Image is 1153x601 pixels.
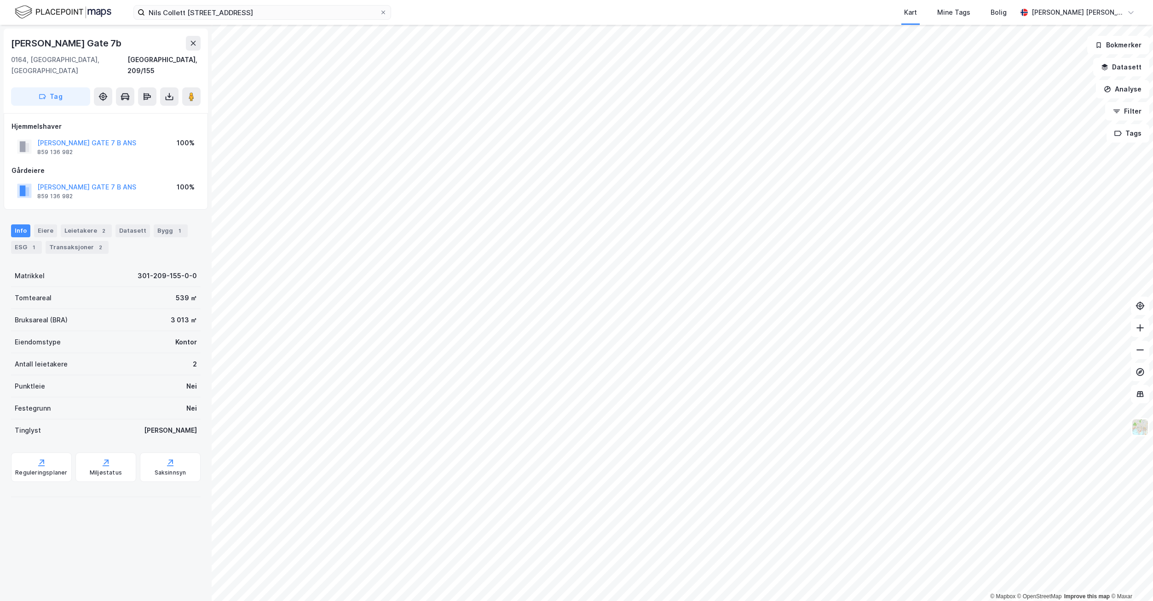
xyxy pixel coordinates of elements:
[1131,418,1149,436] img: Z
[37,193,73,200] div: 859 136 982
[175,226,184,235] div: 1
[15,381,45,392] div: Punktleie
[15,270,45,281] div: Matrikkel
[1107,557,1153,601] div: Kontrollprogram for chat
[1107,124,1149,143] button: Tags
[175,337,197,348] div: Kontor
[176,292,197,303] div: 539 ㎡
[154,224,188,237] div: Bygg
[177,137,195,149] div: 100%
[1093,58,1149,76] button: Datasett
[15,315,68,326] div: Bruksareal (BRA)
[171,315,197,326] div: 3 013 ㎡
[15,403,51,414] div: Festegrunn
[1032,7,1124,18] div: [PERSON_NAME] [PERSON_NAME]
[11,36,123,51] div: [PERSON_NAME] Gate 7b
[1105,102,1149,120] button: Filter
[37,149,73,156] div: 859 136 982
[155,469,186,476] div: Saksinnsyn
[1017,593,1062,600] a: OpenStreetMap
[15,425,41,436] div: Tinglyst
[99,226,108,235] div: 2
[990,593,1015,600] a: Mapbox
[115,224,150,237] div: Datasett
[1107,557,1153,601] iframe: Chat Widget
[127,54,201,76] div: [GEOGRAPHIC_DATA], 209/155
[193,359,197,370] div: 2
[61,224,112,237] div: Leietakere
[11,54,127,76] div: 0164, [GEOGRAPHIC_DATA], [GEOGRAPHIC_DATA]
[29,243,38,252] div: 1
[90,469,122,476] div: Miljøstatus
[1087,36,1149,54] button: Bokmerker
[15,337,61,348] div: Eiendomstype
[937,7,970,18] div: Mine Tags
[144,425,197,436] div: [PERSON_NAME]
[145,6,380,19] input: Søk på adresse, matrikkel, gårdeiere, leietakere eller personer
[904,7,917,18] div: Kart
[991,7,1007,18] div: Bolig
[177,182,195,193] div: 100%
[15,4,111,20] img: logo.f888ab2527a4732fd821a326f86c7f29.svg
[11,87,90,106] button: Tag
[15,292,52,303] div: Tomteareal
[12,165,200,176] div: Gårdeiere
[12,121,200,132] div: Hjemmelshaver
[96,243,105,252] div: 2
[186,381,197,392] div: Nei
[11,241,42,254] div: ESG
[1064,593,1110,600] a: Improve this map
[46,241,109,254] div: Transaksjoner
[15,469,67,476] div: Reguleringsplaner
[186,403,197,414] div: Nei
[34,224,57,237] div: Eiere
[1096,80,1149,98] button: Analyse
[138,270,197,281] div: 301-209-155-0-0
[15,359,68,370] div: Antall leietakere
[11,224,30,237] div: Info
